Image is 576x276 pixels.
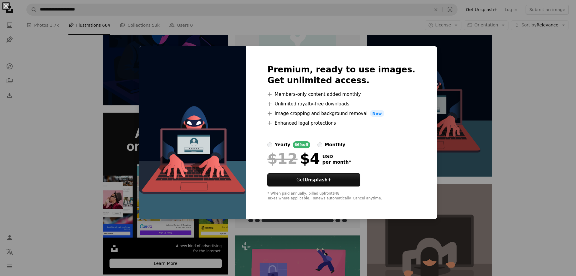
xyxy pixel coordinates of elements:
[267,142,272,147] input: yearly66%off
[267,151,297,166] span: $12
[293,141,310,148] div: 66% off
[267,100,415,108] li: Unlimited royalty-free downloads
[267,110,415,117] li: Image cropping and background removal
[267,173,360,187] button: GetUnsplash+
[267,151,320,166] div: $4
[325,141,345,148] div: monthly
[370,110,384,117] span: New
[267,191,415,201] div: * When paid annually, billed upfront $48 Taxes where applicable. Renews automatically. Cancel any...
[267,91,415,98] li: Members-only content added monthly
[267,64,415,86] h2: Premium, ready to use images. Get unlimited access.
[267,120,415,127] li: Enhanced legal protections
[322,159,351,165] span: per month *
[304,177,331,183] strong: Unsplash+
[274,141,290,148] div: yearly
[322,154,351,159] span: USD
[139,46,246,219] img: premium_vector-1727146078022-80a8b9549c2f
[317,142,322,147] input: monthly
